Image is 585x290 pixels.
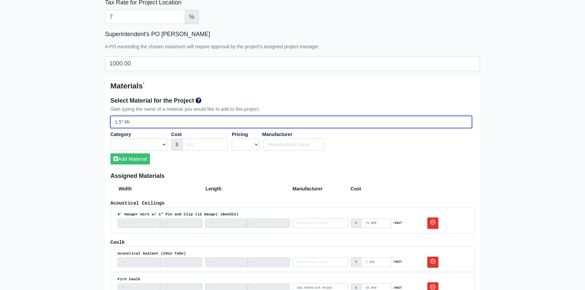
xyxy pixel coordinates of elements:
strong: Manufacturer [262,132,292,137]
div: Fire Caulk [118,276,467,282]
strong: Category [110,132,131,137]
strong: Select Material for the Project [110,97,194,104]
input: width_inches [160,257,203,267]
strong: Width [119,186,132,191]
div: $ [351,218,361,228]
div: 6' Hanger Wire w/ 1" Pin and Clip (12 Gauge) (Bundle) [118,211,467,217]
strong: Length [206,186,222,191]
input: Cost [182,138,228,151]
div: $ [171,138,183,151]
strong: Manufacturer [292,186,323,191]
input: Search [292,218,348,228]
input: Search [110,116,472,128]
input: Cost [361,257,391,267]
input: length_inches [248,257,290,267]
strong: Cost [351,186,361,191]
input: length_feet [205,257,248,267]
strong: /UNIT [393,260,402,264]
strong: Cost [171,132,182,137]
input: Search [263,138,324,151]
input: width_inches [160,218,203,228]
small: A PO exceeding the chosen maximum will require approval by the project's assigned project manager. [105,44,320,49]
input: Cost [361,218,391,228]
button: Add Material [110,153,150,164]
input: width_feet [118,257,160,267]
h5: Materials [110,82,475,90]
div: Acoustical Sealant (29oz Tube) [118,251,467,257]
li: Acoustical Ceilings [110,200,475,233]
label: Superintendent's PO [PERSON_NAME] [105,29,210,39]
strong: Pricing [232,132,248,137]
div: $ [351,257,361,267]
input: length_feet [205,218,248,228]
strong: /UNIT [393,221,402,226]
h6: Assigned Materials [110,173,475,180]
input: length_inches [248,218,290,228]
div: Start typing the name of a material you would like to add to this project. [110,105,475,113]
span: % [185,10,199,24]
input: width_feet [118,218,160,228]
input: Search [292,257,348,267]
